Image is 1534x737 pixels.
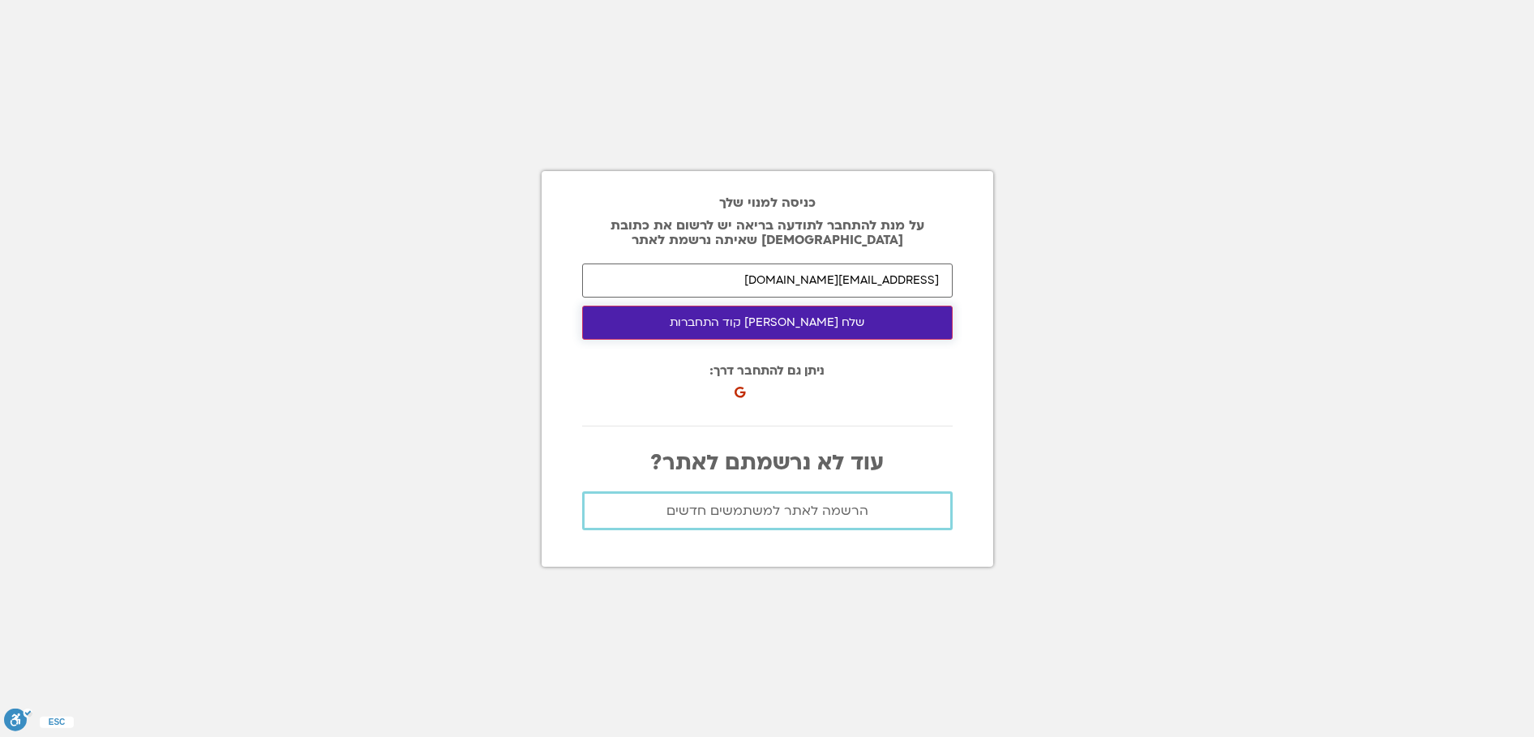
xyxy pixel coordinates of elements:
h2: כניסה למנוי שלך [582,195,953,210]
button: שלח [PERSON_NAME] קוד התחברות [582,306,953,340]
p: על מנת להתחבר לתודעה בריאה יש לרשום את כתובת [DEMOGRAPHIC_DATA] שאיתה נרשמת לאתר [582,218,953,247]
a: הרשמה לאתר למשתמשים חדשים [582,491,953,530]
input: האימייל איתו נרשמת לאתר [582,264,953,298]
iframe: כפתור לכניסה באמצעות חשבון Google [738,369,915,405]
span: הרשמה לאתר למשתמשים חדשים [666,503,868,518]
p: עוד לא נרשמתם לאתר? [582,451,953,475]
